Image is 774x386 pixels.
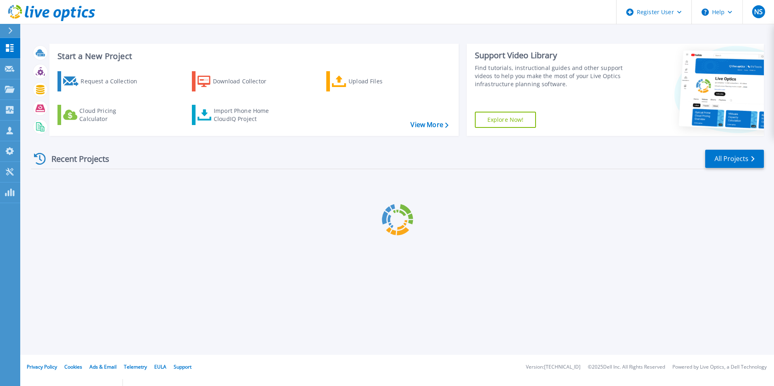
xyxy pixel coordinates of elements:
div: Recent Projects [31,149,120,169]
a: Explore Now! [475,112,536,128]
a: EULA [154,363,166,370]
li: © 2025 Dell Inc. All Rights Reserved [588,365,665,370]
h3: Start a New Project [57,52,448,61]
a: Download Collector [192,71,282,91]
li: Version: [TECHNICAL_ID] [526,365,580,370]
div: Find tutorials, instructional guides and other support videos to help you make the most of your L... [475,64,626,88]
a: Cloud Pricing Calculator [57,105,148,125]
a: Ads & Email [89,363,117,370]
div: Support Video Library [475,50,626,61]
a: Request a Collection [57,71,148,91]
a: Upload Files [326,71,417,91]
a: All Projects [705,150,764,168]
div: Download Collector [213,73,278,89]
div: Cloud Pricing Calculator [79,107,144,123]
div: Import Phone Home CloudIQ Project [214,107,277,123]
a: Telemetry [124,363,147,370]
a: Cookies [64,363,82,370]
a: View More [410,121,448,129]
a: Privacy Policy [27,363,57,370]
li: Powered by Live Optics, a Dell Technology [672,365,767,370]
span: NS [754,8,763,15]
div: Upload Files [349,73,413,89]
a: Support [174,363,191,370]
div: Request a Collection [81,73,145,89]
